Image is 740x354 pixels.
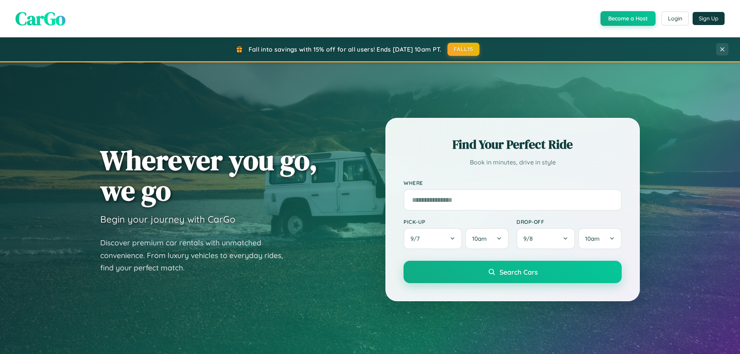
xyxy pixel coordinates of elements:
[523,235,536,242] span: 9 / 8
[600,11,656,26] button: Become a Host
[100,145,318,206] h1: Wherever you go, we go
[100,213,235,225] h3: Begin your journey with CarGo
[404,180,622,186] label: Where
[499,268,538,276] span: Search Cars
[404,261,622,283] button: Search Cars
[578,228,622,249] button: 10am
[516,228,575,249] button: 9/8
[585,235,600,242] span: 10am
[661,12,689,25] button: Login
[465,228,509,249] button: 10am
[447,43,480,56] button: FALL15
[516,218,622,225] label: Drop-off
[410,235,424,242] span: 9 / 7
[693,12,725,25] button: Sign Up
[472,235,487,242] span: 10am
[404,218,509,225] label: Pick-up
[100,237,293,274] p: Discover premium car rentals with unmatched convenience. From luxury vehicles to everyday rides, ...
[404,228,462,249] button: 9/7
[15,6,66,31] span: CarGo
[404,136,622,153] h2: Find Your Perfect Ride
[249,45,442,53] span: Fall into savings with 15% off for all users! Ends [DATE] 10am PT.
[404,157,622,168] p: Book in minutes, drive in style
